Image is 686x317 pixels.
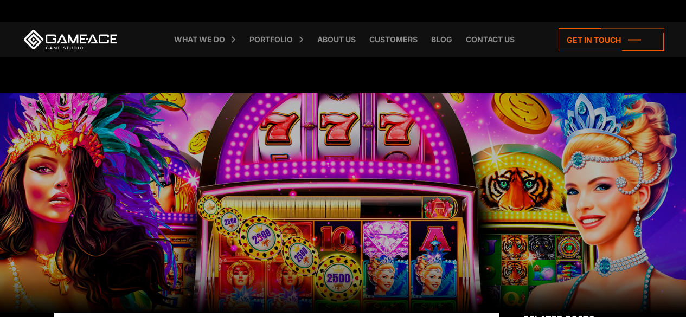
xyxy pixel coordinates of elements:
[312,22,361,57] a: About Us
[426,22,458,57] a: Blog
[460,22,520,57] a: Contact us
[169,22,230,57] a: What we do
[244,22,298,57] a: Portfolio
[364,22,423,57] a: Customers
[559,28,664,51] a: Get in touch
